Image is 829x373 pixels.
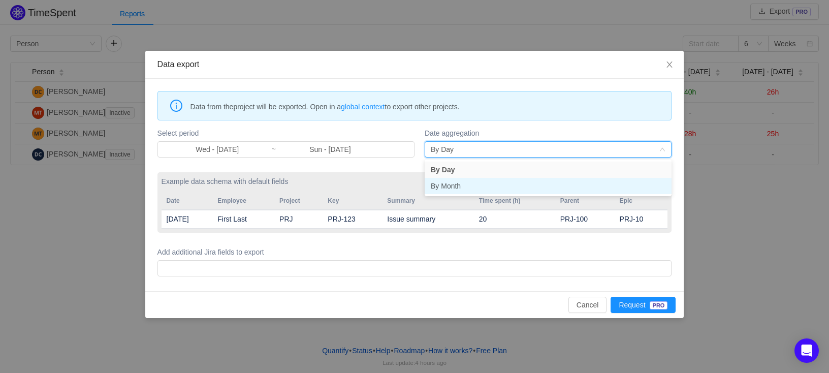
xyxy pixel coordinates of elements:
td: PRJ-100 [555,210,615,229]
span: Data from the project will be exported. Open in a to export other projects. [190,101,664,112]
li: By Month [425,178,672,194]
input: Start date [164,144,271,155]
td: 20 [474,210,555,229]
button: Close [655,51,684,79]
td: First Last [212,210,274,229]
th: Employee [212,192,274,210]
li: By Day [425,162,672,178]
i: icon: close [665,60,674,69]
input: End date [276,144,384,155]
div: Open Intercom Messenger [794,338,819,363]
th: Project [274,192,323,210]
th: Summary [382,192,473,210]
div: Data export [157,59,672,70]
i: icon: info-circle [170,100,182,112]
i: icon: down [659,146,665,153]
th: Parent [555,192,615,210]
th: Key [323,192,382,210]
div: By Day [431,142,454,157]
a: global context [341,103,385,111]
button: RequestPRO [611,297,676,313]
td: PRJ [274,210,323,229]
td: PRJ-10 [615,210,668,229]
td: Issue summary [382,210,473,229]
label: Add additional Jira fields to export [157,247,672,258]
label: Select period [157,128,414,139]
th: Date [162,192,213,210]
td: [DATE] [162,210,213,229]
button: Cancel [568,297,607,313]
label: Date aggregation [425,128,672,139]
th: Time spent (h) [474,192,555,210]
label: Example data schema with default fields [162,176,668,187]
td: PRJ-123 [323,210,382,229]
th: Epic [615,192,668,210]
